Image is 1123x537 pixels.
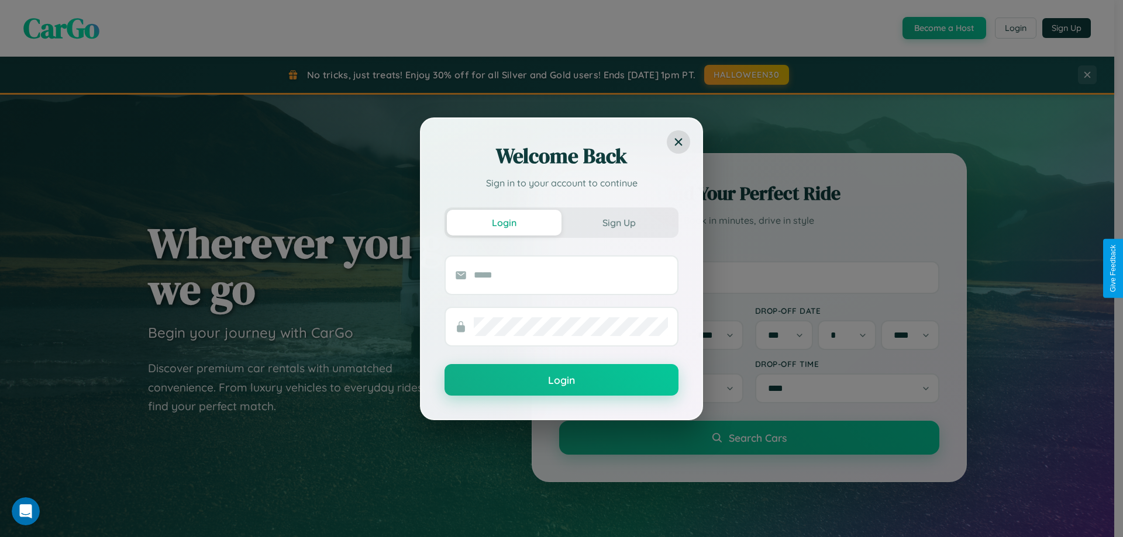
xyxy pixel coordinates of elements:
[445,142,678,170] h2: Welcome Back
[561,210,676,235] button: Sign Up
[1109,245,1117,292] div: Give Feedback
[447,210,561,235] button: Login
[445,364,678,396] button: Login
[445,176,678,190] p: Sign in to your account to continue
[12,497,40,525] iframe: Intercom live chat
